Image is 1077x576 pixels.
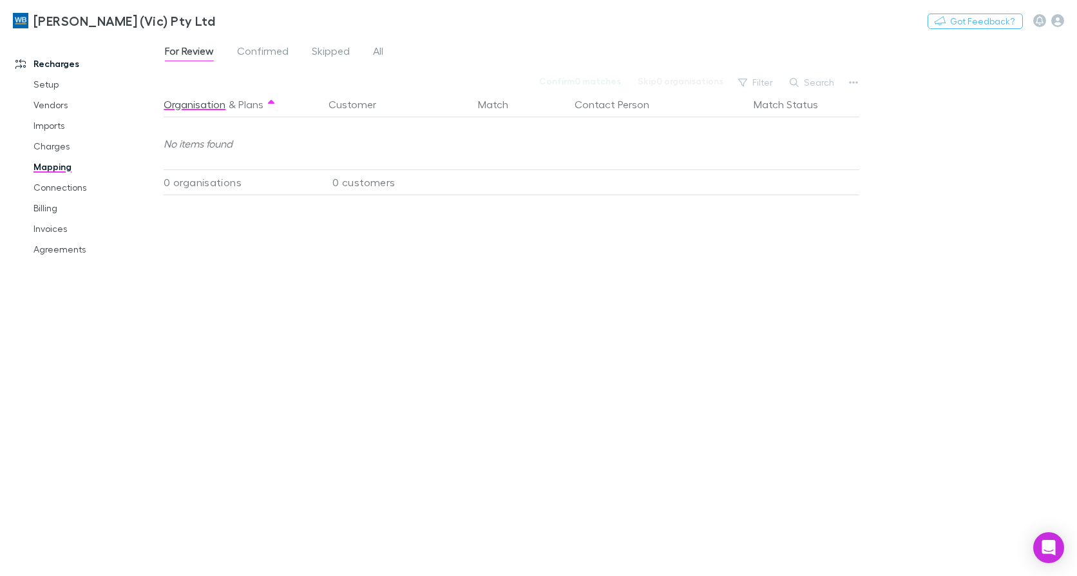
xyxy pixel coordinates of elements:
button: Confirm0 matches [531,73,629,89]
h3: [PERSON_NAME] (Vic) Pty Ltd [33,13,215,28]
a: [PERSON_NAME] (Vic) Pty Ltd [5,5,223,36]
a: Billing [21,198,171,218]
span: Confirmed [237,44,289,61]
button: Customer [329,91,392,117]
a: Setup [21,74,171,95]
button: Match [478,91,524,117]
a: Agreements [21,239,171,260]
button: Search [783,75,842,90]
a: Imports [21,115,171,136]
button: Plans [238,91,263,117]
span: All [373,44,383,61]
button: Skip0 organisations [629,73,732,89]
img: William Buck (Vic) Pty Ltd's Logo [13,13,28,28]
a: Charges [21,136,171,157]
button: Got Feedback? [928,14,1023,29]
button: Filter [732,75,781,90]
a: Recharges [3,53,171,74]
div: Open Intercom Messenger [1033,532,1064,563]
button: Organisation [164,91,225,117]
a: Invoices [21,218,171,239]
a: Connections [21,177,171,198]
span: For Review [165,44,214,61]
div: No items found [164,118,852,169]
button: Contact Person [575,91,665,117]
span: Skipped [312,44,350,61]
div: 0 organisations [164,169,318,195]
a: Vendors [21,95,171,115]
div: 0 customers [318,169,473,195]
div: & [164,91,313,117]
a: Mapping [21,157,171,177]
button: Match Status [754,91,834,117]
